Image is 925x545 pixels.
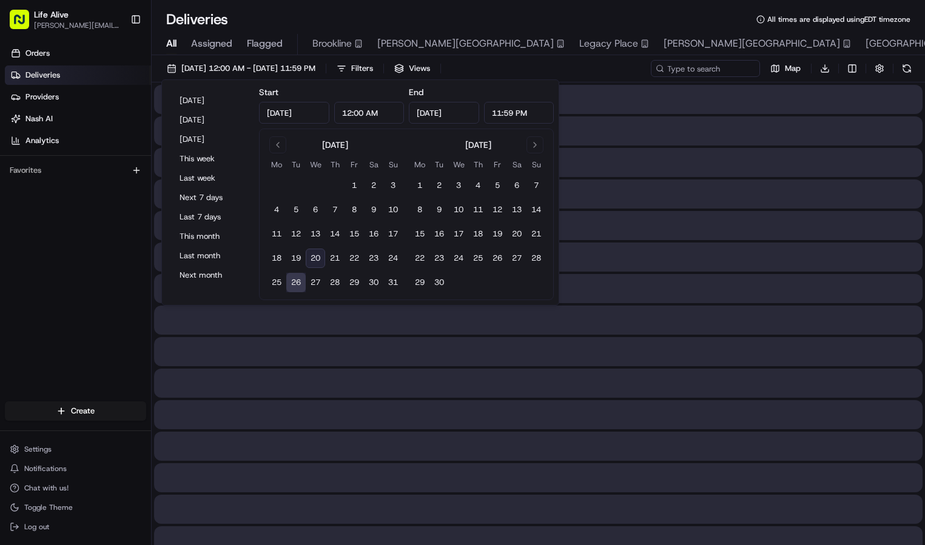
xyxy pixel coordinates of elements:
[449,200,468,219] button: 10
[526,249,546,268] button: 28
[259,102,329,124] input: Date
[429,200,449,219] button: 9
[785,63,801,74] span: Map
[429,158,449,171] th: Tuesday
[5,87,151,107] a: Providers
[174,228,247,245] button: This month
[25,113,53,124] span: Nash AI
[32,78,200,91] input: Clear
[174,170,247,187] button: Last week
[383,224,403,244] button: 17
[383,176,403,195] button: 3
[484,102,554,124] input: Time
[267,224,286,244] button: 11
[410,273,429,292] button: 29
[468,224,488,244] button: 18
[24,176,93,188] span: Knowledge Base
[312,36,352,51] span: Brookline
[174,267,247,284] button: Next month
[488,224,507,244] button: 19
[306,273,325,292] button: 27
[526,176,546,195] button: 7
[488,176,507,195] button: 5
[651,60,760,77] input: Type to search
[5,5,126,34] button: Life Alive[PERSON_NAME][EMAIL_ADDRESS][DOMAIN_NAME]
[664,36,840,51] span: [PERSON_NAME][GEOGRAPHIC_DATA]
[5,401,146,421] button: Create
[5,441,146,458] button: Settings
[345,200,364,219] button: 8
[383,249,403,268] button: 24
[174,131,247,148] button: [DATE]
[191,36,232,51] span: Assigned
[409,63,430,74] span: Views
[410,200,429,219] button: 8
[579,36,638,51] span: Legacy Place
[507,224,526,244] button: 20
[5,65,151,85] a: Deliveries
[24,503,73,512] span: Toggle Theme
[34,21,121,30] button: [PERSON_NAME][EMAIL_ADDRESS][DOMAIN_NAME]
[12,177,22,187] div: 📗
[174,92,247,109] button: [DATE]
[488,249,507,268] button: 26
[174,209,247,226] button: Last 7 days
[71,406,95,416] span: Create
[174,112,247,129] button: [DATE]
[174,247,247,264] button: Last month
[247,36,283,51] span: Flagged
[345,224,364,244] button: 15
[12,48,221,68] p: Welcome 👋
[269,136,286,153] button: Go to previous month
[174,150,247,167] button: This week
[364,224,383,244] button: 16
[5,131,151,150] a: Analytics
[364,249,383,268] button: 23
[5,161,146,180] div: Favorites
[286,273,306,292] button: 26
[383,158,403,171] th: Sunday
[12,116,34,138] img: 1736555255976-a54dd68f-1ca7-489b-9aae-adbdc363a1c4
[334,102,405,124] input: Time
[286,200,306,219] button: 5
[364,273,383,292] button: 30
[166,36,177,51] span: All
[468,200,488,219] button: 11
[286,249,306,268] button: 19
[25,92,59,102] span: Providers
[25,116,47,138] img: 1727276513143-84d647e1-66c0-4f92-a045-3c9f9f5dfd92
[267,249,286,268] button: 18
[267,273,286,292] button: 25
[526,224,546,244] button: 21
[767,15,910,24] span: All times are displayed using EDT timezone
[24,464,67,473] span: Notifications
[24,483,69,493] span: Chat with us!
[898,60,915,77] button: Refresh
[507,249,526,268] button: 27
[206,119,221,134] button: Start new chat
[449,158,468,171] th: Wednesday
[325,273,345,292] button: 28
[7,171,98,193] a: 📗Knowledge Base
[526,158,546,171] th: Sunday
[429,176,449,195] button: 2
[449,224,468,244] button: 17
[325,158,345,171] th: Thursday
[98,171,200,193] a: 💻API Documentation
[449,249,468,268] button: 24
[259,87,278,98] label: Start
[25,135,59,146] span: Analytics
[765,60,806,77] button: Map
[507,158,526,171] th: Saturday
[267,200,286,219] button: 4
[488,158,507,171] th: Friday
[306,224,325,244] button: 13
[306,158,325,171] th: Wednesday
[465,139,491,151] div: [DATE]
[410,176,429,195] button: 1
[5,480,146,497] button: Chat with us!
[25,48,50,59] span: Orders
[383,273,403,292] button: 31
[5,44,151,63] a: Orders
